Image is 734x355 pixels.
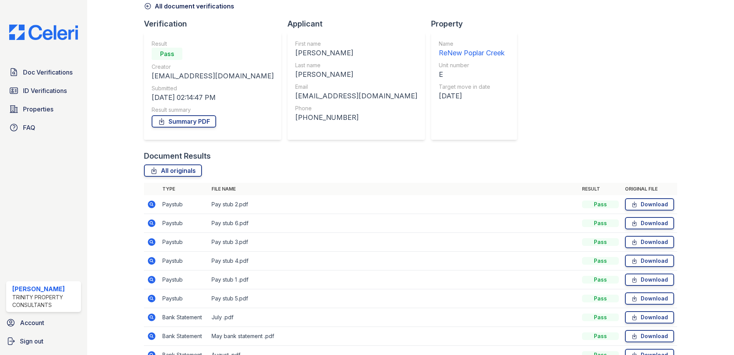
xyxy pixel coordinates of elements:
div: Phone [295,105,417,112]
td: Pay stub 6.pdf [208,214,579,233]
div: Applicant [288,18,431,29]
span: ID Verifications [23,86,67,95]
td: Bank Statement [159,308,208,327]
a: Download [625,217,674,229]
a: Sign out [3,333,84,349]
div: Pass [582,314,619,321]
div: [EMAIL_ADDRESS][DOMAIN_NAME] [295,91,417,101]
td: Paystub [159,252,208,270]
th: File name [208,183,579,195]
a: FAQ [6,120,81,135]
a: Download [625,236,674,248]
td: Paystub [159,233,208,252]
a: Account [3,315,84,330]
div: Name [439,40,505,48]
div: Pass [582,201,619,208]
span: FAQ [23,123,35,132]
a: Summary PDF [152,115,216,128]
div: Property [431,18,523,29]
a: Name ReNew Poplar Creek [439,40,505,58]
td: Pay stub 3.pdf [208,233,579,252]
a: Download [625,330,674,342]
div: [DATE] 02:14:47 PM [152,92,274,103]
div: Target move in date [439,83,505,91]
div: [PERSON_NAME] [295,69,417,80]
td: Paystub [159,214,208,233]
div: [PERSON_NAME] [295,48,417,58]
a: Download [625,255,674,267]
div: Verification [144,18,288,29]
div: [EMAIL_ADDRESS][DOMAIN_NAME] [152,71,274,81]
td: Paystub [159,289,208,308]
a: Properties [6,101,81,117]
div: Document Results [144,151,211,161]
span: Sign out [20,337,43,346]
div: E [439,69,505,80]
a: All document verifications [144,2,234,11]
div: [DATE] [439,91,505,101]
div: Pass [582,219,619,227]
div: [PHONE_NUMBER] [295,112,417,123]
a: Download [625,198,674,211]
div: Last name [295,61,417,69]
div: [PERSON_NAME] [12,284,78,294]
a: Doc Verifications [6,65,81,80]
div: Result summary [152,106,274,114]
img: CE_Logo_Blue-a8612792a0a2168367f1c8372b55b34899dd931a85d93a1a3d3e32e68fde9ad4.png [3,25,84,40]
th: Type [159,183,208,195]
div: Creator [152,63,274,71]
div: Trinity Property Consultants [12,294,78,309]
span: Account [20,318,44,327]
span: Properties [23,105,53,114]
td: Pay stub 1 .pdf [208,270,579,289]
td: Paystub [159,195,208,214]
div: Pass [582,295,619,302]
div: Pass [582,332,619,340]
a: Download [625,292,674,305]
div: Pass [582,276,619,284]
th: Original file [622,183,677,195]
td: July .pdf [208,308,579,327]
span: Doc Verifications [23,68,73,77]
a: Download [625,311,674,323]
div: Pass [582,238,619,246]
div: ReNew Poplar Creek [439,48,505,58]
a: Download [625,274,674,286]
div: Email [295,83,417,91]
td: Pay stub 2.pdf [208,195,579,214]
td: May bank statement .pdf [208,327,579,346]
th: Result [579,183,622,195]
div: Pass [582,257,619,265]
div: Unit number [439,61,505,69]
td: Paystub [159,270,208,289]
a: ID Verifications [6,83,81,98]
td: Pay stub 5.pdf [208,289,579,308]
div: Pass [152,48,182,60]
div: Result [152,40,274,48]
td: Bank Statement [159,327,208,346]
td: Pay stub 4.pdf [208,252,579,270]
div: Submitted [152,85,274,92]
div: First name [295,40,417,48]
a: All originals [144,164,202,177]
